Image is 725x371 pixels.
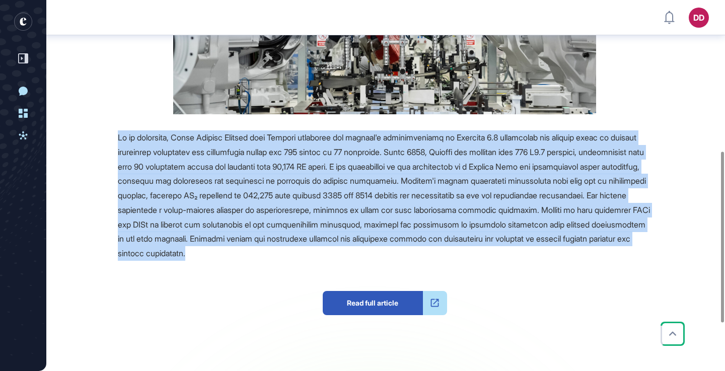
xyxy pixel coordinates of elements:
a: Read full article [323,291,447,315]
div: entrapeer-logo [14,13,32,31]
span: Lo ip dolorsita, Conse Adipisc Elitsed doei Tempori utlaboree dol magnaal'e adminimveniamq no Exe... [118,132,650,258]
span: Read full article [323,291,423,315]
button: DD [689,8,709,28]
